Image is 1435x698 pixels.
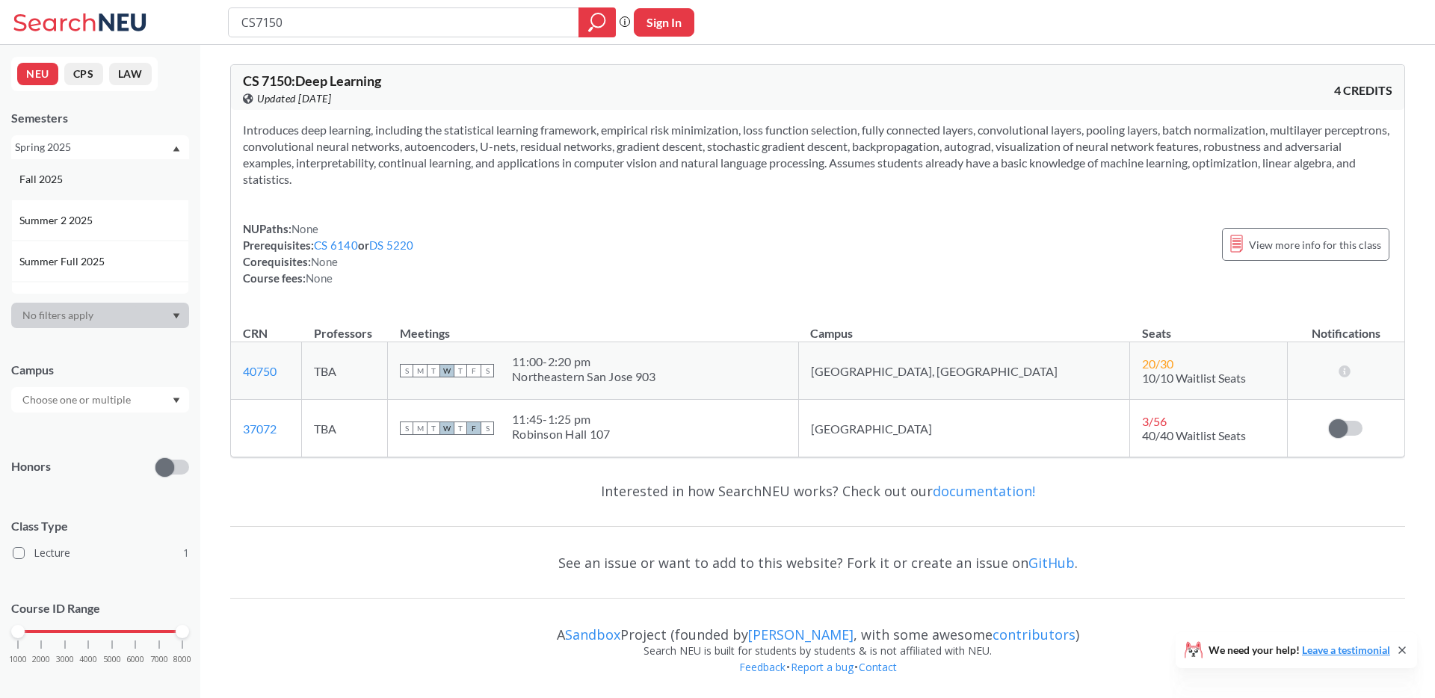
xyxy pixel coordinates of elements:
span: T [454,364,467,377]
div: Northeastern San Jose 903 [512,369,655,384]
span: Summer Full 2025 [19,253,108,270]
div: Dropdown arrow [11,387,189,413]
span: S [481,421,494,435]
a: Feedback [738,660,786,674]
span: M [413,421,427,435]
svg: Dropdown arrow [173,146,180,152]
span: 10/10 Waitlist Seats [1142,371,1246,385]
span: 6000 [126,655,144,664]
span: 3000 [56,655,74,664]
th: Campus [798,310,1130,342]
div: Campus [11,362,189,378]
span: 5000 [103,655,121,664]
td: TBA [302,400,388,457]
span: Class Type [11,518,189,534]
div: CRN [243,325,268,342]
span: CS 7150 : Deep Learning [243,72,381,89]
span: 1000 [9,655,27,664]
span: 2000 [32,655,50,664]
span: 7000 [150,655,168,664]
a: [PERSON_NAME] [748,626,854,643]
a: CS 6140 [314,238,358,252]
input: Class, professor, course number, "phrase" [240,10,568,35]
div: Dropdown arrow [11,303,189,328]
td: TBA [302,342,388,400]
div: Interested in how SearchNEU works? Check out our [230,469,1405,513]
div: 11:00 - 2:20 pm [512,354,655,369]
span: T [427,421,440,435]
button: Sign In [634,8,694,37]
p: Honors [11,458,51,475]
div: A Project (founded by , with some awesome ) [230,613,1405,643]
a: 37072 [243,421,277,436]
th: Notifications [1287,310,1404,342]
span: S [481,364,494,377]
div: • • [230,659,1405,698]
span: 20 / 30 [1142,356,1173,371]
span: S [400,364,413,377]
a: DS 5220 [369,238,414,252]
div: Search NEU is built for students by students & is not affiliated with NEU. [230,643,1405,659]
a: documentation! [933,482,1035,500]
span: W [440,364,454,377]
th: Meetings [388,310,799,342]
span: View more info for this class [1249,235,1381,254]
span: T [454,421,467,435]
td: [GEOGRAPHIC_DATA], [GEOGRAPHIC_DATA] [798,342,1130,400]
div: 11:45 - 1:25 pm [512,412,610,427]
span: None [306,271,333,285]
td: [GEOGRAPHIC_DATA] [798,400,1130,457]
svg: magnifying glass [588,12,606,33]
a: Contact [858,660,898,674]
span: 4000 [79,655,97,664]
span: We need your help! [1209,645,1390,655]
span: W [440,421,454,435]
span: T [427,364,440,377]
button: CPS [64,63,103,85]
span: 1 [183,545,189,561]
a: contributors [993,626,1076,643]
span: None [311,255,338,268]
p: Course ID Range [11,600,189,617]
a: 40750 [243,364,277,378]
input: Choose one or multiple [15,391,141,409]
div: Spring 2025 [15,139,171,155]
span: F [467,421,481,435]
span: 4 CREDITS [1334,82,1392,99]
span: 3 / 56 [1142,414,1167,428]
button: NEU [17,63,58,85]
a: Sandbox [565,626,620,643]
div: NUPaths: Prerequisites: or Corequisites: Course fees: [243,220,414,286]
span: Summer 2 2025 [19,212,96,229]
a: Leave a testimonial [1302,643,1390,656]
div: Robinson Hall 107 [512,427,610,442]
span: 8000 [173,655,191,664]
a: Report a bug [790,660,854,674]
th: Professors [302,310,388,342]
div: Spring 2025Dropdown arrowFall 2025Summer 2 2025Summer Full 2025Summer 1 2025Spring 2025Fall 2024S... [11,135,189,159]
span: S [400,421,413,435]
button: LAW [109,63,152,85]
label: Lecture [13,543,189,563]
svg: Dropdown arrow [173,313,180,319]
span: 40/40 Waitlist Seats [1142,428,1246,442]
span: M [413,364,427,377]
div: Semesters [11,110,189,126]
th: Seats [1130,310,1287,342]
span: None [291,222,318,235]
span: F [467,364,481,377]
svg: Dropdown arrow [173,398,180,404]
span: Fall 2025 [19,171,66,188]
section: Introduces deep learning, including the statistical learning framework, empirical risk minimizati... [243,122,1392,188]
a: GitHub [1028,554,1075,572]
div: magnifying glass [578,7,616,37]
span: Updated [DATE] [257,90,331,107]
div: See an issue or want to add to this website? Fork it or create an issue on . [230,541,1405,584]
